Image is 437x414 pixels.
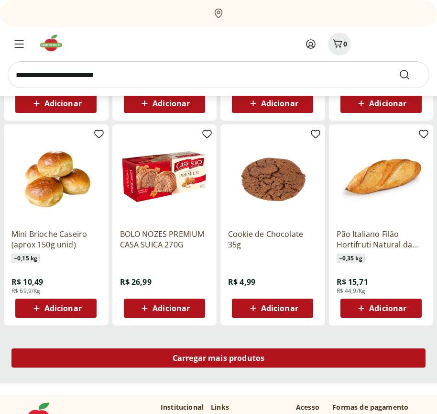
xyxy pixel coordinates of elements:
[153,100,190,107] span: Adicionar
[399,69,422,80] button: Submit Search
[343,39,347,48] span: 0
[332,403,418,412] p: Formas de pagamento
[296,403,319,412] p: Acesso
[153,304,190,312] span: Adicionar
[38,34,70,53] img: Hortifruti
[328,33,351,56] button: Carrinho
[161,403,203,412] p: Institucional
[11,229,101,250] a: Mini Brioche Caseiro (aprox 150g unid)
[11,287,41,295] span: R$ 69,9/Kg
[337,287,366,295] span: R$ 44,9/Kg
[228,229,317,250] a: Cookie de Chocolate 35g
[11,132,101,222] img: Mini Brioche Caseiro (aprox 150g unid)
[120,229,209,250] a: BOLO NOZES PREMIUM CASA SUICA 270G
[228,277,255,287] span: R$ 4,99
[8,33,31,56] button: Menu
[369,304,406,312] span: Adicionar
[11,348,426,371] a: Carregar mais produtos
[261,100,298,107] span: Adicionar
[124,299,205,318] button: Adicionar
[340,94,422,113] button: Adicionar
[124,94,205,113] button: Adicionar
[340,299,422,318] button: Adicionar
[337,254,365,263] span: ~ 0,35 kg
[11,277,43,287] span: R$ 10,49
[369,100,406,107] span: Adicionar
[120,277,152,287] span: R$ 26,99
[44,304,82,312] span: Adicionar
[337,132,426,222] img: Pão Italiano Filão Hortifruti Natural da Terra
[232,299,313,318] button: Adicionar
[44,100,82,107] span: Adicionar
[15,299,97,318] button: Adicionar
[15,94,97,113] button: Adicionar
[337,229,426,250] a: Pão Italiano Filão Hortifruti Natural da Terra
[232,94,313,113] button: Adicionar
[8,61,429,88] input: search
[337,277,368,287] span: R$ 15,71
[11,254,40,263] span: ~ 0,15 kg
[228,132,317,222] img: Cookie de Chocolate 35g
[261,304,298,312] span: Adicionar
[120,132,209,222] img: BOLO NOZES PREMIUM CASA SUICA 270G
[173,354,265,362] span: Carregar mais produtos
